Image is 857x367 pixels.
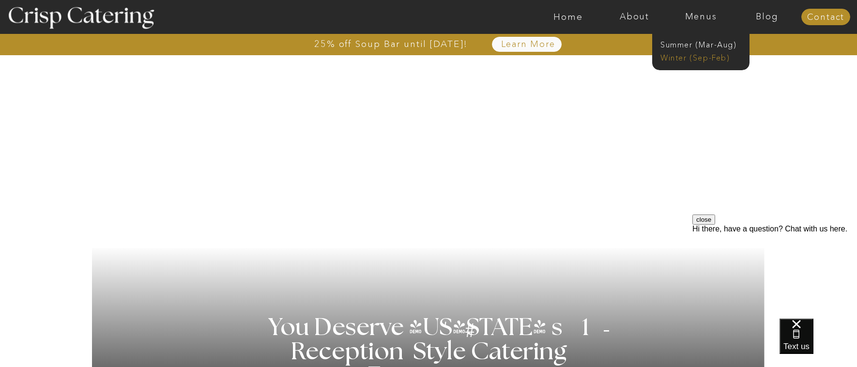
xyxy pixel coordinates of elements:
[780,319,857,367] iframe: podium webchat widget bubble
[734,12,800,22] a: Blog
[444,321,499,349] h3: #
[535,12,601,22] a: Home
[668,12,734,22] a: Menus
[692,214,857,331] iframe: podium webchat widget prompt
[801,13,850,22] a: Contact
[601,12,668,22] a: About
[426,316,466,340] h3: '
[660,52,740,61] a: Winter (Sep-Feb)
[584,305,612,360] h3: '
[660,39,747,48] a: Summer (Mar-Aug)
[279,39,503,49] a: 25% off Soup Bar until [DATE]!
[478,40,578,49] a: Learn More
